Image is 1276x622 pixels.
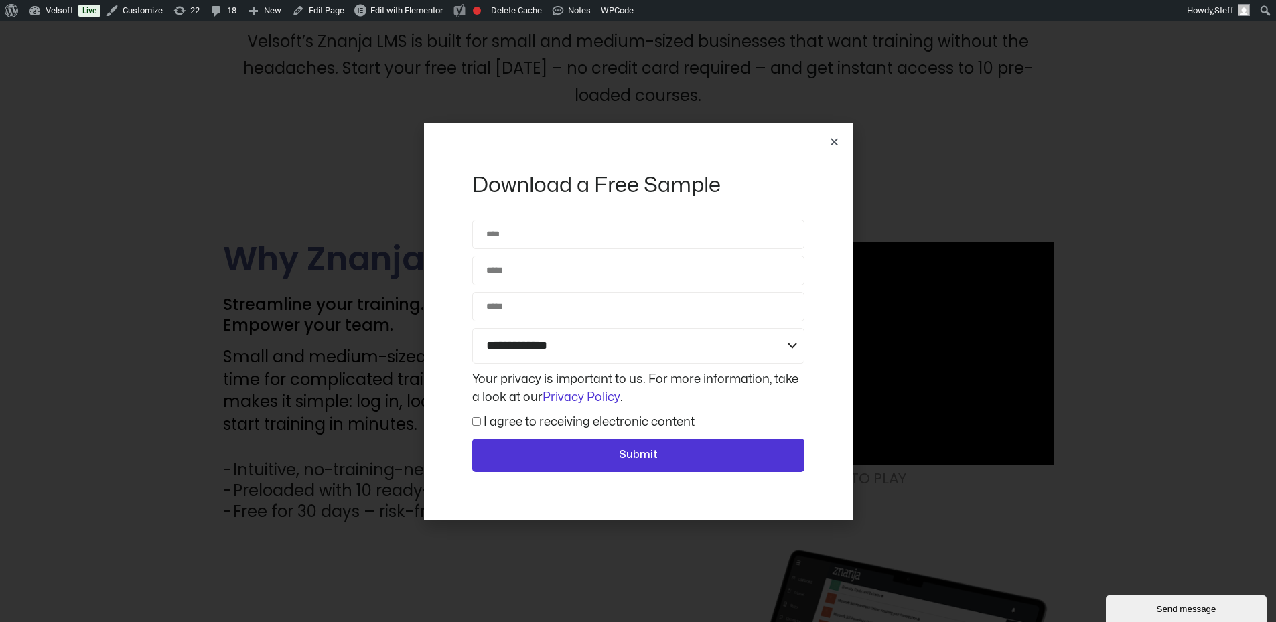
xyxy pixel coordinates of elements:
span: Submit [619,447,658,464]
iframe: chat widget [1106,593,1269,622]
h2: Download a Free Sample [472,171,804,200]
a: Live [78,5,100,17]
a: Close [829,137,839,147]
label: I agree to receiving electronic content [484,416,695,428]
div: Focus keyphrase not set [473,7,481,15]
span: Steff [1214,5,1234,15]
div: Your privacy is important to us. For more information, take a look at our . [469,370,808,406]
button: Submit [472,439,804,472]
span: Edit with Elementor [370,5,443,15]
a: Privacy Policy [543,392,620,403]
